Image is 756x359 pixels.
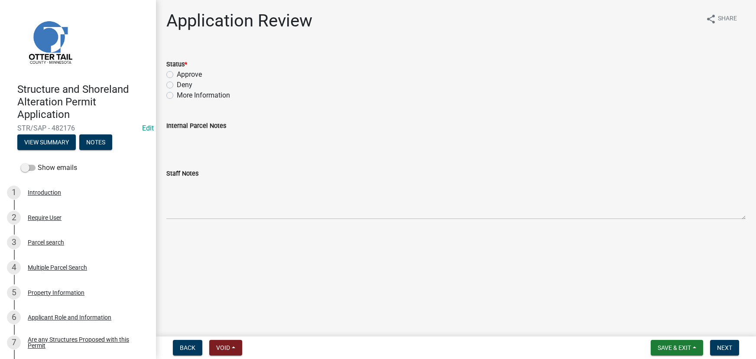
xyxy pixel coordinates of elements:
[17,9,82,74] img: Otter Tail County, Minnesota
[717,344,732,351] span: Next
[166,62,187,68] label: Status
[28,336,142,349] div: Are any Structures Proposed with this Permit
[699,10,744,27] button: shareShare
[166,171,198,177] label: Staff Notes
[79,134,112,150] button: Notes
[7,211,21,225] div: 2
[216,344,230,351] span: Void
[142,124,154,132] wm-modal-confirm: Edit Application Number
[166,10,312,31] h1: Application Review
[17,134,76,150] button: View Summary
[7,310,21,324] div: 6
[28,189,61,196] div: Introduction
[7,261,21,274] div: 4
[177,69,202,80] label: Approve
[7,286,21,300] div: 5
[7,235,21,249] div: 3
[651,340,703,356] button: Save & Exit
[706,14,716,24] i: share
[718,14,737,24] span: Share
[177,80,192,90] label: Deny
[21,163,77,173] label: Show emails
[17,83,149,121] h4: Structure and Shoreland Alteration Permit Application
[658,344,691,351] span: Save & Exit
[28,314,111,320] div: Applicant Role and Information
[28,215,62,221] div: Require User
[142,124,154,132] a: Edit
[7,186,21,199] div: 1
[173,340,202,356] button: Back
[17,124,139,132] span: STR/SAP - 482176
[177,90,230,101] label: More Information
[7,336,21,349] div: 7
[79,140,112,147] wm-modal-confirm: Notes
[28,264,87,271] div: Multiple Parcel Search
[710,340,739,356] button: Next
[28,290,84,296] div: Property Information
[28,239,64,245] div: Parcel search
[209,340,242,356] button: Void
[180,344,195,351] span: Back
[17,140,76,147] wm-modal-confirm: Summary
[166,123,226,129] label: Internal Parcel Notes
